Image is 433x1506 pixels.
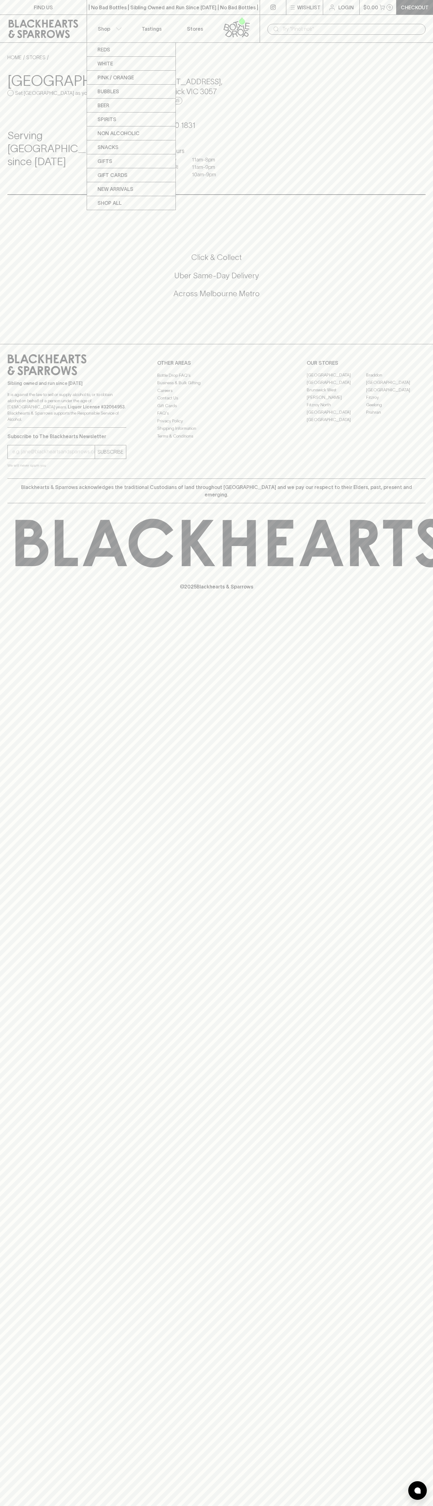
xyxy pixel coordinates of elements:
p: Spirits [97,116,116,123]
a: New Arrivals [87,182,175,196]
img: bubble-icon [414,1487,421,1494]
a: Non Alcoholic [87,126,175,140]
p: Gift Cards [97,171,128,179]
p: Bubbles [97,88,119,95]
a: Bubbles [87,85,175,99]
p: Reds [97,46,110,53]
p: New Arrivals [97,185,133,193]
a: Gift Cards [87,168,175,182]
a: Snacks [87,140,175,154]
a: SHOP ALL [87,196,175,210]
a: Reds [87,43,175,57]
p: SHOP ALL [97,199,122,207]
p: Pink / Orange [97,74,134,81]
p: Snacks [97,143,119,151]
p: Gifts [97,157,112,165]
a: Gifts [87,154,175,168]
p: Beer [97,102,109,109]
a: White [87,57,175,71]
a: Pink / Orange [87,71,175,85]
p: Non Alcoholic [97,130,140,137]
a: Beer [87,99,175,112]
p: White [97,60,113,67]
a: Spirits [87,112,175,126]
